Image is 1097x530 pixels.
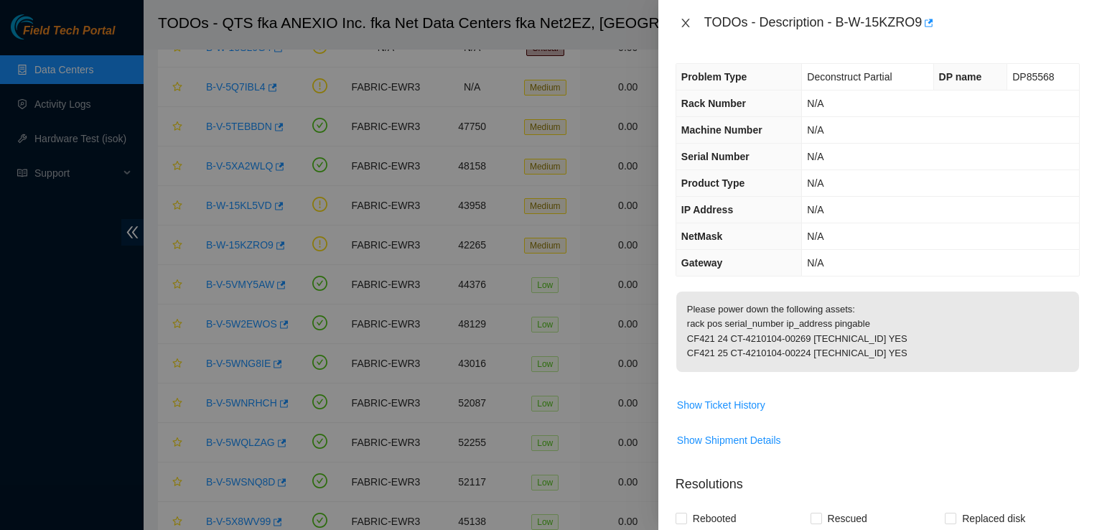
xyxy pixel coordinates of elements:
span: Product Type [681,177,744,189]
span: close [680,17,691,29]
p: Please power down the following assets: rack pos serial_number ip_address pingable CF421 24 CT-42... [676,292,1079,372]
span: Rescued [822,507,873,530]
span: N/A [807,231,823,242]
button: Close [676,17,696,30]
span: N/A [807,124,823,136]
span: N/A [807,257,823,269]
span: DP85568 [1012,71,1054,83]
span: Machine Number [681,124,762,136]
span: Deconstruct Partial [807,71,892,83]
div: TODOs - Description - B-W-15KZRO9 [704,11,1080,34]
span: IP Address [681,204,733,215]
span: Gateway [681,257,723,269]
span: N/A [807,151,823,162]
span: Show Shipment Details [677,432,781,448]
span: N/A [807,204,823,215]
span: Show Ticket History [677,397,765,413]
span: Rebooted [687,507,742,530]
button: Show Ticket History [676,394,766,417]
span: Serial Number [681,151,750,162]
span: Rack Number [681,98,746,109]
span: NetMask [681,231,723,242]
span: N/A [807,98,823,109]
span: DP name [939,71,982,83]
span: Replaced disk [956,507,1031,530]
span: Problem Type [681,71,747,83]
button: Show Shipment Details [676,429,782,452]
p: Resolutions [676,463,1080,494]
span: N/A [807,177,823,189]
